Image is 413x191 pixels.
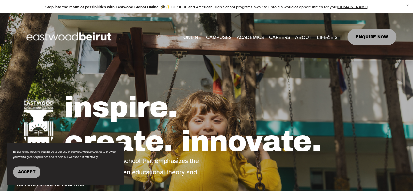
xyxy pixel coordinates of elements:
[206,33,232,41] span: CAMPUSES
[13,149,118,160] p: By using this website, you agree to our use of cookies. We use cookies to provide you with a grea...
[317,33,337,41] span: LIFE@EIS
[237,32,264,42] a: folder dropdown
[317,32,337,42] a: folder dropdown
[295,33,312,41] span: ABOUT
[347,29,397,45] a: ENQUIRE NOW
[295,32,312,42] a: folder dropdown
[237,33,264,41] span: ACADEMICS
[183,32,201,42] a: ONLINE
[206,32,232,42] a: folder dropdown
[17,20,123,54] img: EastwoodIS Global Site
[18,170,36,174] span: Accept
[13,166,40,178] button: Accept
[269,32,290,42] a: CAREERS
[337,4,368,9] a: [DOMAIN_NAME]
[7,143,124,184] section: Cookie banner
[64,90,396,159] h1: inspire. create. innovate.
